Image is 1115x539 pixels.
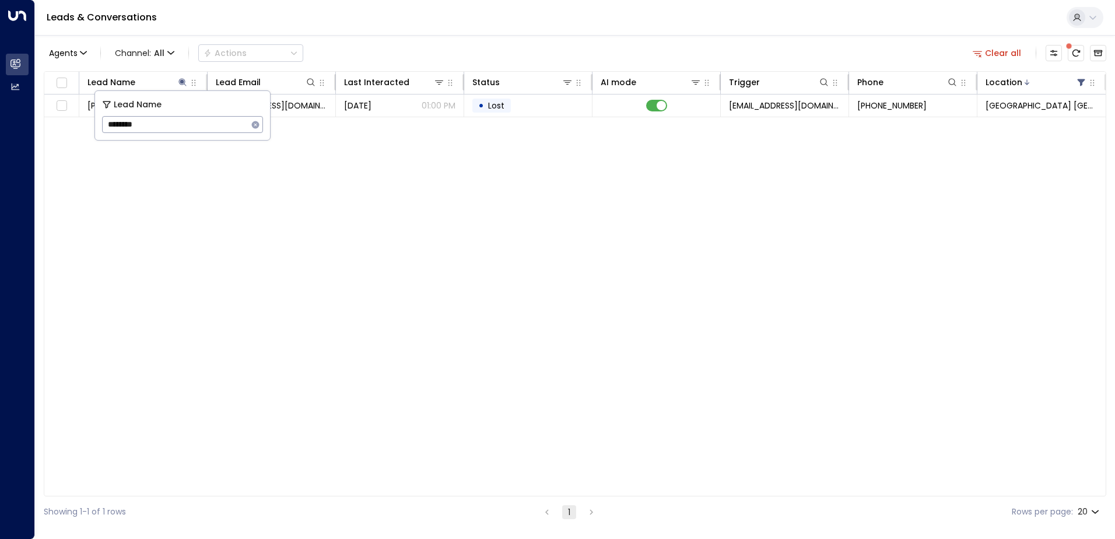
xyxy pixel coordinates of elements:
[44,45,91,61] button: Agents
[729,75,830,89] div: Trigger
[154,48,164,58] span: All
[49,49,78,57] span: Agents
[857,75,958,89] div: Phone
[601,75,702,89] div: AI mode
[198,44,303,62] button: Actions
[601,75,636,89] div: AI mode
[488,100,504,111] span: Lost
[54,76,69,90] span: Toggle select all
[110,45,179,61] button: Channel:All
[47,10,157,24] a: Leads & Conversations
[472,75,573,89] div: Status
[857,75,883,89] div: Phone
[87,100,152,111] span: Charles Tomlinson
[110,45,179,61] span: Channel:
[1046,45,1062,61] button: Customize
[87,75,135,89] div: Lead Name
[87,75,188,89] div: Lead Name
[539,505,599,519] nav: pagination navigation
[1012,506,1073,518] label: Rows per page:
[1068,45,1084,61] span: There are new threads available. Refresh the grid to view the latest updates.
[478,96,484,116] div: •
[344,100,371,111] span: Aug 14, 2025
[472,75,500,89] div: Status
[422,100,455,111] p: 01:00 PM
[729,75,760,89] div: Trigger
[344,75,409,89] div: Last Interacted
[216,100,327,111] span: ctomlinson217@gmail.com
[986,75,1087,89] div: Location
[968,45,1026,61] button: Clear all
[729,100,840,111] span: leads@space-station.co.uk
[114,98,162,111] span: Lead Name
[1078,503,1102,520] div: 20
[986,100,1098,111] span: Space Station St Johns Wood
[1090,45,1106,61] button: Archived Leads
[44,506,126,518] div: Showing 1-1 of 1 rows
[562,505,576,519] button: page 1
[204,48,247,58] div: Actions
[344,75,445,89] div: Last Interacted
[54,99,69,113] span: Toggle select row
[216,75,317,89] div: Lead Email
[857,100,927,111] span: +447380621760
[216,75,261,89] div: Lead Email
[198,44,303,62] div: Button group with a nested menu
[986,75,1022,89] div: Location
